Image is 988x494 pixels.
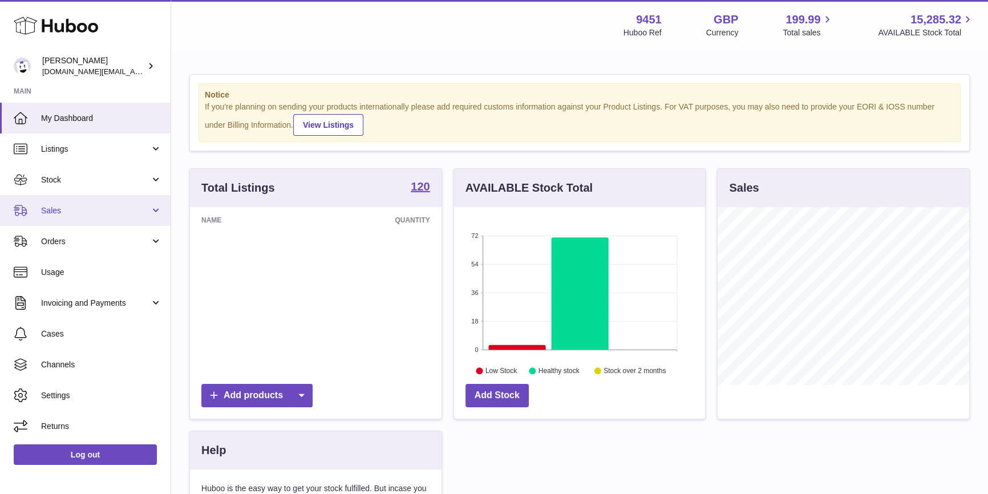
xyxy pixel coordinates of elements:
a: Log out [14,444,157,465]
span: Returns [41,421,162,432]
a: 199.99 Total sales [783,12,833,38]
div: [PERSON_NAME] [42,55,145,77]
strong: 9451 [636,12,662,27]
a: Add Stock [465,384,529,407]
span: Usage [41,267,162,278]
text: 18 [471,318,478,325]
text: 72 [471,232,478,239]
a: 120 [411,181,430,195]
span: Sales [41,205,150,216]
span: [DOMAIN_NAME][EMAIL_ADDRESS][DOMAIN_NAME] [42,67,227,76]
th: Quantity [297,207,442,233]
text: Low Stock [485,367,517,375]
span: Channels [41,359,162,370]
span: Stock [41,175,150,185]
text: 36 [471,289,478,296]
text: Stock over 2 months [604,367,666,375]
a: Add products [201,384,313,407]
strong: GBP [714,12,738,27]
span: Orders [41,236,150,247]
text: 54 [471,261,478,268]
a: View Listings [293,114,363,136]
div: Currency [706,27,739,38]
span: Settings [41,390,162,401]
span: My Dashboard [41,113,162,124]
h3: Help [201,443,226,458]
img: amir.ch@gmail.com [14,58,31,75]
span: Total sales [783,27,833,38]
span: 199.99 [785,12,820,27]
text: 0 [475,346,478,353]
span: Cases [41,329,162,339]
a: 15,285.32 AVAILABLE Stock Total [878,12,974,38]
div: If you're planning on sending your products internationally please add required customs informati... [205,102,954,136]
span: Listings [41,144,150,155]
h3: Total Listings [201,180,275,196]
span: Invoicing and Payments [41,298,150,309]
span: AVAILABLE Stock Total [878,27,974,38]
th: Name [190,207,297,233]
div: Huboo Ref [623,27,662,38]
strong: 120 [411,181,430,192]
text: Healthy stock [538,367,580,375]
h3: AVAILABLE Stock Total [465,180,593,196]
span: 15,285.32 [910,12,961,27]
h3: Sales [729,180,759,196]
strong: Notice [205,90,954,100]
